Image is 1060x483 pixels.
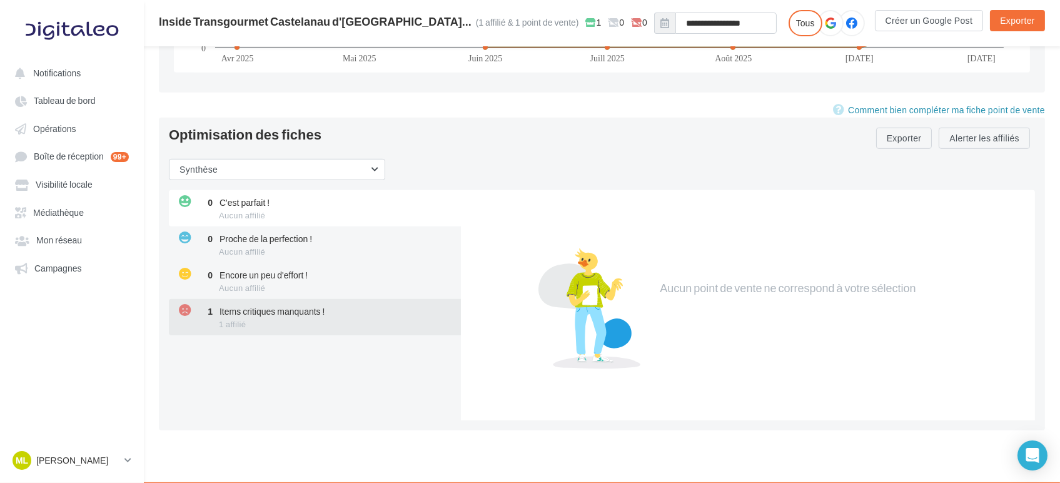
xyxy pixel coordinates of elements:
[789,10,822,36] label: Tous
[169,159,385,180] button: Synthèse
[198,269,213,282] div: 0
[16,454,28,467] span: ML
[221,53,254,63] text: Avr 2025
[33,123,76,134] span: Opérations
[875,10,984,31] button: Créer un Google Post
[220,270,308,280] span: Encore un peu d'effort !
[198,196,213,209] div: 0
[990,10,1045,31] button: Exporter
[1017,440,1047,470] div: Open Intercom Messenger
[8,173,136,195] a: Visibilité locale
[36,454,119,467] p: [PERSON_NAME]
[34,96,96,106] span: Tableau de bord
[586,16,602,29] span: 1
[219,283,265,293] span: Aucun affilié
[845,53,874,63] text: [DATE]
[220,197,270,208] span: C'est parfait !
[476,16,579,29] div: (1 affilié & 1 point de vente)
[967,53,996,63] text: [DATE]
[8,89,136,111] a: Tableau de bord
[111,152,129,162] div: 99+
[34,151,104,162] span: Boîte de réception
[833,103,1045,118] a: Comment bien compléter ma fiche point de vente
[33,68,81,78] span: Notifications
[8,61,131,84] button: Notifications
[198,233,213,245] div: 0
[219,247,265,257] span: Aucun affilié
[8,257,136,279] a: Campagnes
[715,53,752,63] text: Août 2025
[36,180,93,190] span: Visibilité locale
[8,228,136,251] a: Mon réseau
[220,233,312,244] span: Proche de la perfection !
[631,16,647,29] span: 0
[159,16,472,27] span: Inside Transgourmet Castelanau d'[GEOGRAPHIC_DATA]...
[201,43,206,53] text: 0
[343,53,376,63] text: Mai 2025
[640,280,936,297] div: Aucun point de vente ne correspond à votre sélection
[8,117,136,140] a: Opérations
[219,210,265,220] span: Aucun affilié
[10,449,134,472] a: ML [PERSON_NAME]
[590,53,625,63] text: Juill 2025
[34,263,82,273] span: Campagnes
[8,145,136,168] a: Boîte de réception 99+
[36,235,82,246] span: Mon réseau
[468,53,502,63] text: Juin 2025
[33,207,84,218] span: Médiathèque
[169,128,321,141] div: Optimisation des fiches
[8,201,136,223] a: Médiathèque
[198,305,213,318] div: 1
[220,306,325,317] span: Items critiques manquants !
[608,16,624,29] span: 0
[876,128,932,149] button: Exporter
[219,319,246,329] span: 1 affilié
[939,128,1030,149] button: Alerter les affiliés
[179,164,218,175] span: Synthèse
